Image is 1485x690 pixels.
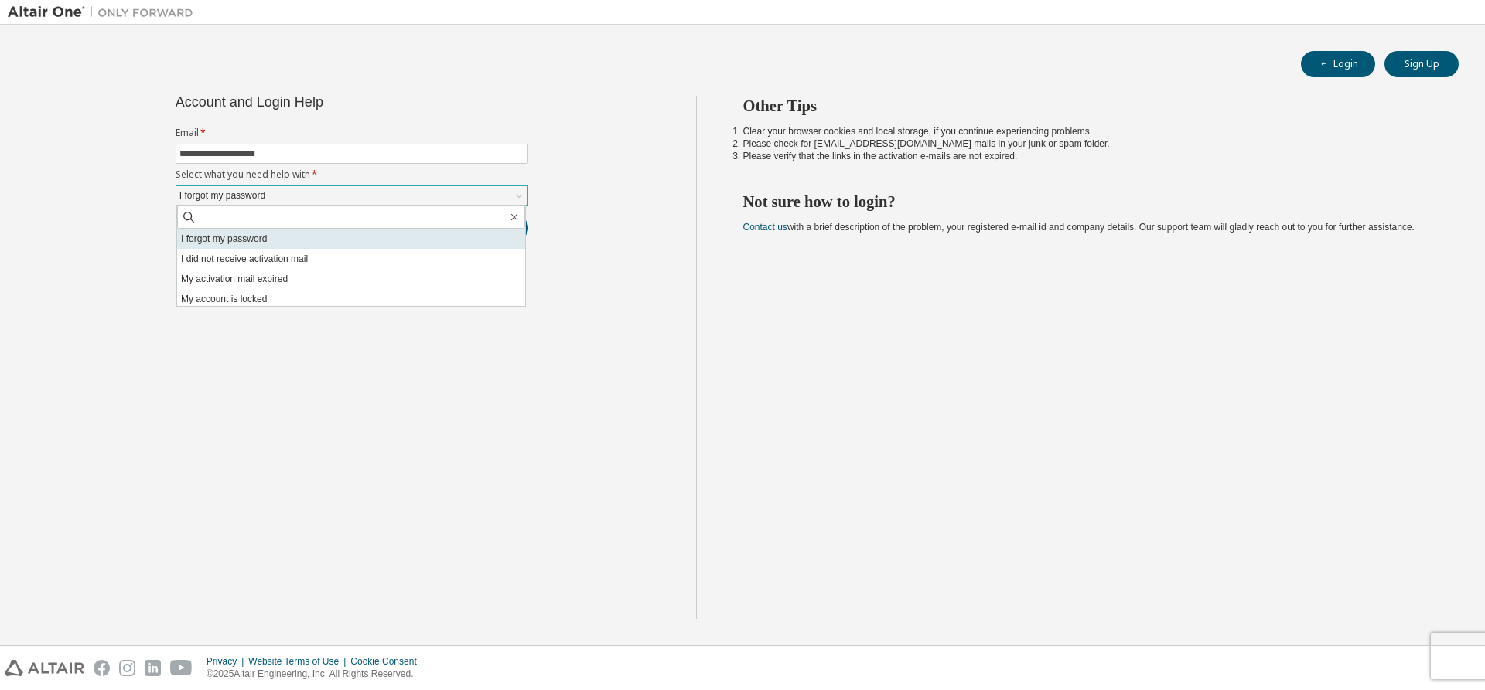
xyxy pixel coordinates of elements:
[743,150,1432,162] li: Please verify that the links in the activation e-mails are not expired.
[94,660,110,676] img: facebook.svg
[5,660,84,676] img: altair_logo.svg
[743,125,1432,138] li: Clear your browser cookies and local storage, if you continue experiencing problems.
[743,192,1432,212] h2: Not sure how to login?
[1301,51,1375,77] button: Login
[177,187,268,204] div: I forgot my password
[119,660,135,676] img: instagram.svg
[743,96,1432,116] h2: Other Tips
[207,668,426,681] p: © 2025 Altair Engineering, Inc. All Rights Reserved.
[350,655,425,668] div: Cookie Consent
[176,96,458,108] div: Account and Login Help
[248,655,350,668] div: Website Terms of Use
[8,5,201,20] img: Altair One
[176,186,527,205] div: I forgot my password
[177,229,525,249] li: I forgot my password
[743,222,787,233] a: Contact us
[207,655,248,668] div: Privacy
[170,660,193,676] img: youtube.svg
[145,660,161,676] img: linkedin.svg
[176,168,528,181] label: Select what you need help with
[743,138,1432,150] li: Please check for [EMAIL_ADDRESS][DOMAIN_NAME] mails in your junk or spam folder.
[743,222,1415,233] span: with a brief description of the problem, your registered e-mail id and company details. Our suppo...
[176,127,528,139] label: Email
[1384,51,1459,77] button: Sign Up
